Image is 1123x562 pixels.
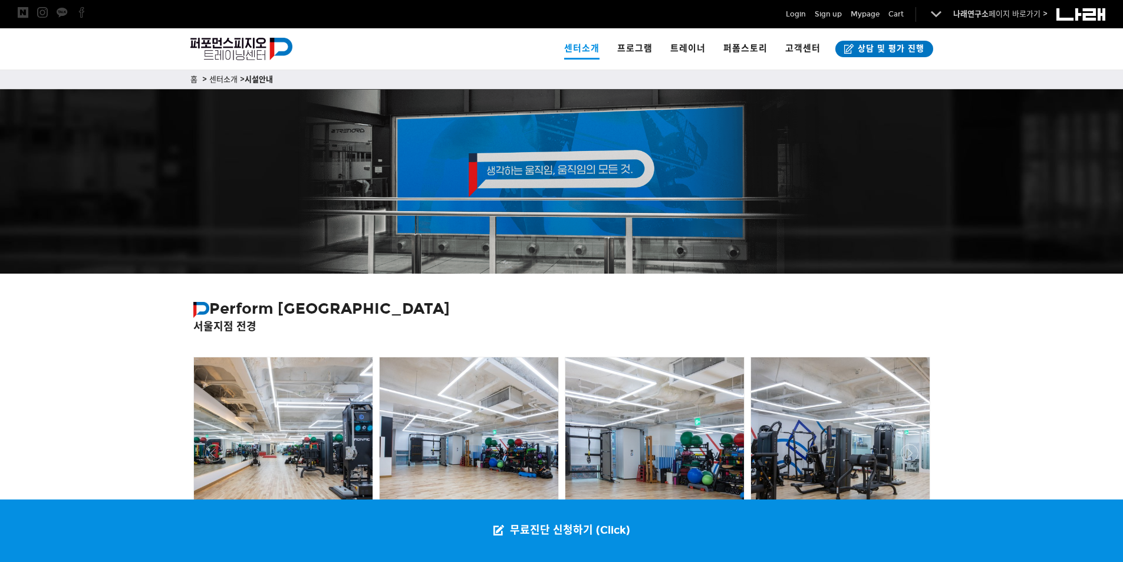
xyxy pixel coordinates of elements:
a: 센터소개 [555,28,608,70]
a: 프로그램 [608,28,661,70]
strong: 서울지점 전경 [193,320,256,333]
span: 고객센터 [785,43,821,54]
a: 퍼폼스토리 [714,28,776,70]
a: 무료진단 신청하기 (Click) [482,499,642,562]
span: 트레이너 [670,43,706,54]
p: 홈 > 센터소개 > [190,73,933,86]
a: Login [786,8,806,20]
img: 퍼포먼스피지오 심볼 로고 [193,302,209,318]
a: Mypage [851,8,880,20]
a: 나래연구소페이지 바로가기 > [953,9,1048,19]
a: Sign up [815,8,842,20]
a: 트레이너 [661,28,714,70]
strong: 나래연구소 [953,9,989,19]
span: 센터소개 [564,37,600,60]
span: 프로그램 [617,43,653,54]
a: Cart [888,8,904,20]
a: 고객센터 [776,28,829,70]
a: 상담 및 평가 진행 [835,41,933,57]
strong: 시설안내 [245,75,273,84]
span: 퍼폼스토리 [723,43,768,54]
span: 상담 및 평가 진행 [854,43,924,55]
strong: Perform [GEOGRAPHIC_DATA] [193,299,450,318]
